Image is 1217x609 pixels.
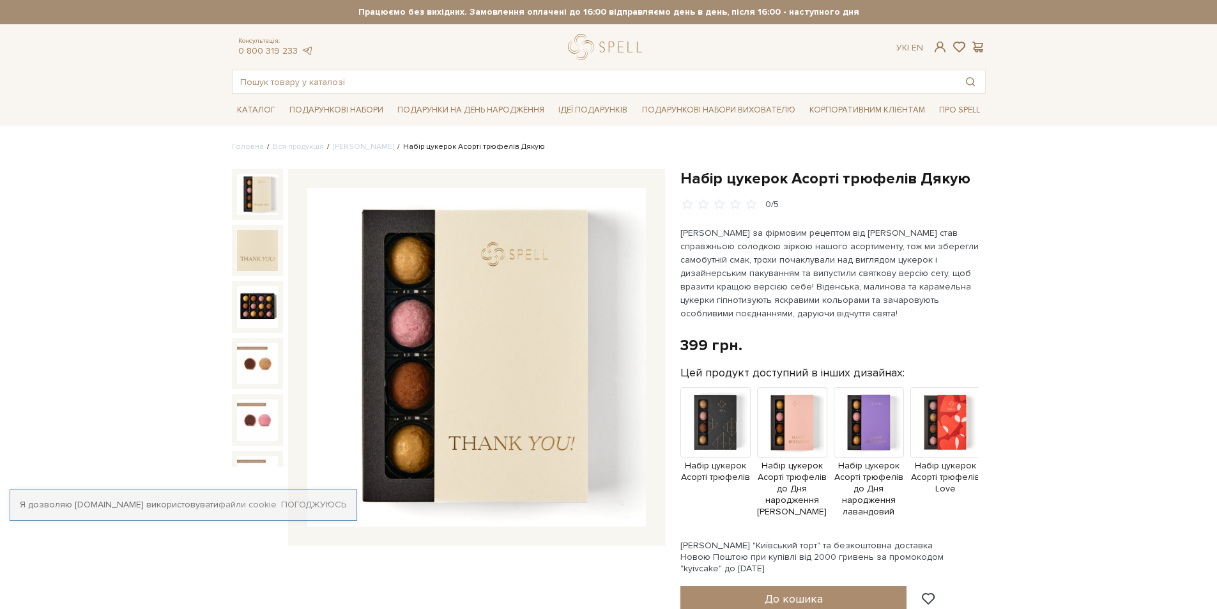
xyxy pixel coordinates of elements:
img: Набір цукерок Асорті трюфелів Дякую [237,456,278,497]
h1: Набір цукерок Асорті трюфелів Дякую [680,169,986,189]
a: Набір цукерок Асорті трюфелів до Дня народження лавандовий [834,416,904,518]
img: Набір цукерок Асорті трюфелів Дякую [237,230,278,271]
a: Вся продукція [273,142,324,151]
a: Погоджуюсь [281,499,346,511]
p: [PERSON_NAME] за фірмовим рецептом від [PERSON_NAME] став справжньою солодкою зіркою нашого асорт... [680,226,980,320]
label: Цей продукт доступний в інших дизайнах: [680,366,905,380]
a: telegram [301,45,314,56]
a: En [912,42,923,53]
img: Продукт [757,387,827,458]
a: logo [568,34,648,60]
img: Продукт [834,387,904,458]
div: Ук [896,42,923,54]
a: [PERSON_NAME] [333,142,394,151]
a: Подарункові набори [284,100,388,120]
span: Набір цукерок Асорті трюфелів до Дня народження лавандовий [834,460,904,518]
img: Продукт [680,387,751,458]
span: Консультація: [238,37,314,45]
a: Набір цукерок Асорті трюфелів до Дня народження [PERSON_NAME] [757,416,827,518]
a: Каталог [232,100,280,120]
button: Пошук товару у каталозі [956,70,985,93]
span: Набір цукерок Асорті трюфелів [680,460,751,483]
a: файли cookie [218,499,277,510]
img: Набір цукерок Асорті трюфелів Дякую [237,286,278,327]
a: Головна [232,142,264,151]
img: Продукт [910,387,981,458]
img: Набір цукерок Асорті трюфелів Дякую [237,174,278,215]
img: Набір цукерок Асорті трюфелів Дякую [237,343,278,384]
li: Набір цукерок Асорті трюфелів Дякую [394,141,545,153]
img: Набір цукерок Асорті трюфелів Дякую [237,399,278,440]
input: Пошук товару у каталозі [233,70,956,93]
strong: Працюємо без вихідних. Замовлення оплачені до 16:00 відправляємо день в день, після 16:00 - насту... [232,6,986,18]
a: Про Spell [934,100,985,120]
span: Набір цукерок Асорті трюфелів Love [910,460,981,495]
a: Набір цукерок Асорті трюфелів [680,416,751,483]
a: Подарунки на День народження [392,100,549,120]
span: До кошика [765,592,823,606]
div: 399 грн. [680,335,742,355]
img: Набір цукерок Асорті трюфелів Дякую [307,188,646,527]
span: Набір цукерок Асорті трюфелів до Дня народження [PERSON_NAME] [757,460,827,518]
a: Корпоративним клієнтам [804,99,930,121]
a: Набір цукерок Асорті трюфелів Love [910,416,981,495]
a: Ідеї подарунків [553,100,632,120]
a: 0 800 319 233 [238,45,298,56]
span: | [907,42,909,53]
a: Подарункові набори вихователю [637,99,800,121]
div: Я дозволяю [DOMAIN_NAME] використовувати [10,499,356,511]
div: [PERSON_NAME] "Київський торт" та безкоштовна доставка Новою Поштою при купівлі від 2000 гривень ... [680,540,986,575]
div: 0/5 [765,199,779,211]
